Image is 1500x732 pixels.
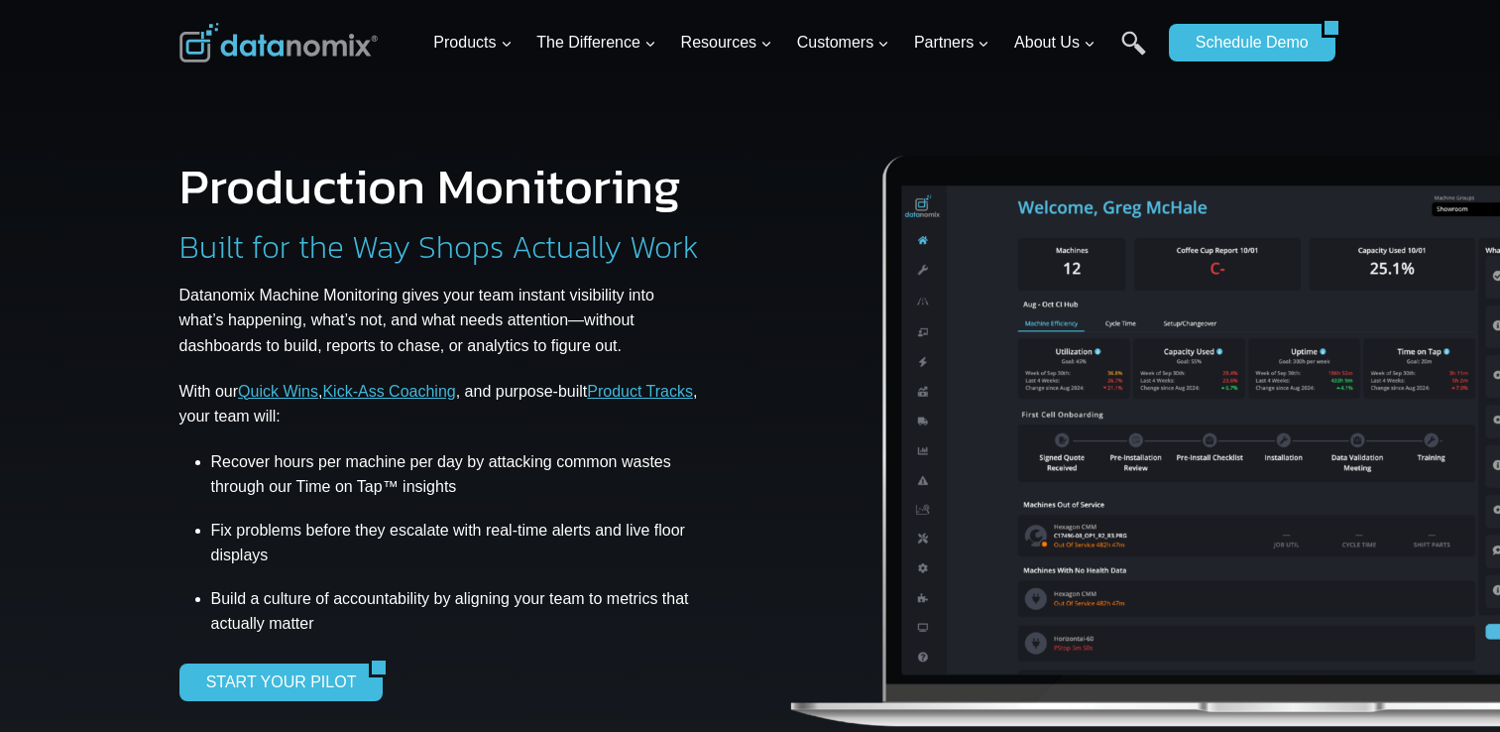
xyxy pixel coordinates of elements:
li: Fix problems before they escalate with real-time alerts and live floor displays [211,507,703,579]
h1: Production Monitoring [179,162,681,211]
span: Resources [681,30,772,56]
span: Partners [914,30,989,56]
a: Search [1121,31,1146,75]
p: Datanomix Machine Monitoring gives your team instant visibility into what’s happening, what’s not... [179,283,703,359]
span: Customers [797,30,889,56]
li: Recover hours per machine per day by attacking common wastes through our Time on Tap™ insights [211,449,703,507]
a: START YOUR PILOT [179,664,370,701]
h2: Built for the Way Shops Actually Work [179,231,699,263]
span: Products [433,30,512,56]
a: Schedule Demo [1169,24,1322,61]
a: Kick-Ass Coaching [322,383,455,400]
img: Datanomix [179,23,378,62]
nav: Primary Navigation [425,11,1159,75]
li: Build a culture of accountability by aligning your team to metrics that actually matter [211,579,703,644]
span: About Us [1014,30,1096,56]
span: The Difference [536,30,656,56]
a: Quick Wins [238,383,318,400]
a: Product Tracks [587,383,693,400]
p: With our , , and purpose-built , your team will: [179,379,703,429]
